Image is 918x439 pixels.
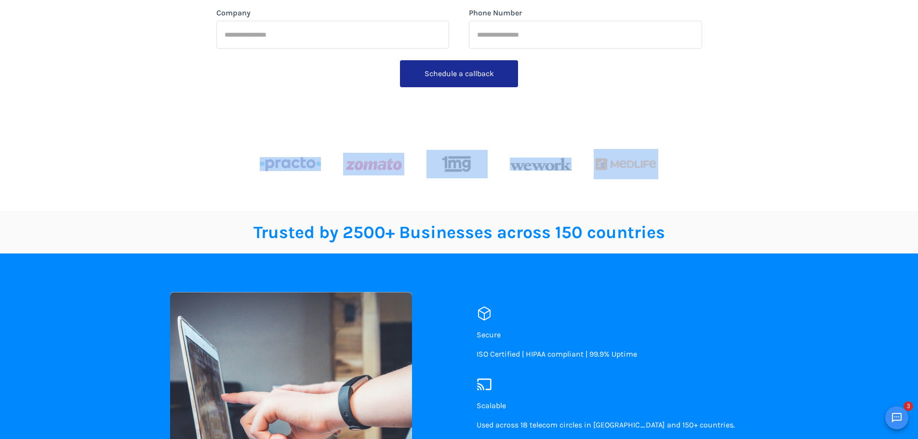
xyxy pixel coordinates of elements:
[904,401,913,411] span: 3
[400,60,518,87] button: Schedule a callback
[477,401,506,410] span: Scalable
[477,349,637,359] span: ISO Certified | HIPAA compliant | 99.9% Uptime
[216,7,251,19] label: Company
[477,420,735,429] span: Used across 18 telecom circles in [GEOGRAPHIC_DATA] and 150+ countries.
[477,330,501,339] span: Secure
[469,7,522,19] label: Phone Number
[253,222,665,242] span: Trusted by 2500+ Businesses across 150 countries
[885,406,908,429] button: Open chat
